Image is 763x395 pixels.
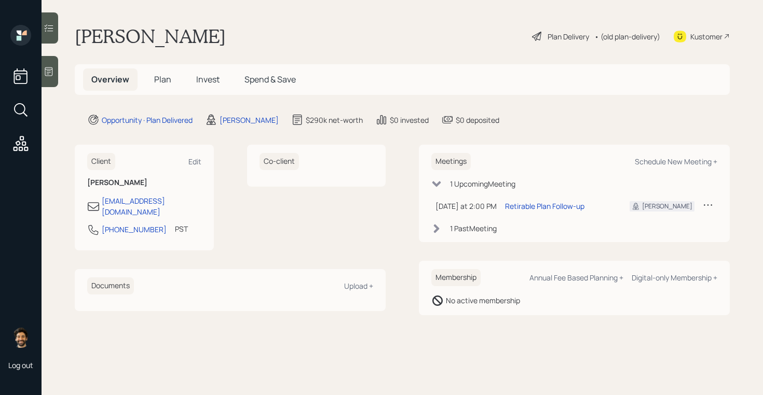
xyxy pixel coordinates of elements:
[635,157,717,166] div: Schedule New Meeting +
[87,153,115,170] h6: Client
[435,201,497,211] div: [DATE] at 2:00 PM
[175,223,188,234] div: PST
[344,281,373,291] div: Upload +
[431,153,471,170] h6: Meetings
[75,25,226,48] h1: [PERSON_NAME]
[102,224,167,235] div: [PHONE_NUMBER]
[188,157,201,166] div: Edit
[260,153,299,170] h6: Co-client
[154,74,171,85] span: Plan
[87,277,134,294] h6: Documents
[446,295,520,306] div: No active membership
[548,31,589,42] div: Plan Delivery
[431,269,481,286] h6: Membership
[529,273,623,283] div: Annual Fee Based Planning +
[102,195,201,217] div: [EMAIL_ADDRESS][DOMAIN_NAME]
[10,327,31,348] img: eric-schwartz-headshot.png
[632,273,717,283] div: Digital-only Membership +
[450,178,515,189] div: 1 Upcoming Meeting
[505,201,584,211] div: Retirable Plan Follow-up
[390,115,429,125] div: $0 invested
[450,223,497,234] div: 1 Past Meeting
[102,115,193,125] div: Opportunity · Plan Delivered
[8,360,33,370] div: Log out
[456,115,499,125] div: $0 deposited
[594,31,660,42] div: • (old plan-delivery)
[91,74,129,85] span: Overview
[87,178,201,187] h6: [PERSON_NAME]
[196,74,220,85] span: Invest
[306,115,363,125] div: $290k net-worth
[642,202,692,211] div: [PERSON_NAME]
[220,115,279,125] div: [PERSON_NAME]
[244,74,296,85] span: Spend & Save
[690,31,723,42] div: Kustomer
